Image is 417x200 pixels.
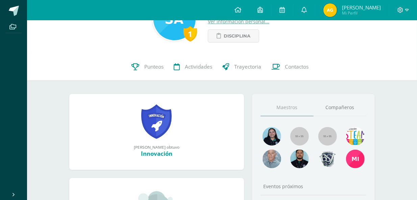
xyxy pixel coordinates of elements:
img: d800990fed50f6b93719927471d4663c.png [323,3,337,17]
img: 1876873a32423452ac5c62c6f625c80d.png [346,127,365,146]
span: [PERSON_NAME] [342,4,381,11]
span: Trayectoria [234,63,261,70]
img: 55ac31a88a72e045f87d4a648e08ca4b.png [263,150,281,168]
a: Punteos [126,53,169,80]
img: 46cbd6eabce5eb6ac6385f4e87f52981.png [346,150,365,168]
a: Ver información personal... [208,18,269,25]
img: 2207c9b573316a41e74c87832a091651.png [290,150,309,168]
span: Actividades [185,63,212,70]
div: Innovación [76,150,238,157]
img: 55x55 [318,127,337,146]
span: Disciplina [224,30,250,42]
a: Compañeros [314,99,367,116]
div: [PERSON_NAME] obtuvo [76,144,238,150]
a: Actividades [169,53,217,80]
img: 96d3bbf38611e79000ef6bd284650e90.png [263,127,281,146]
img: aec1a58076126aed1c7d7397611df606.png [318,150,337,168]
span: Contactos [285,63,309,70]
span: Punteos [144,63,164,70]
div: 1 [183,26,197,42]
a: Disciplina [208,29,259,43]
a: Trayectoria [217,53,266,80]
img: 55x55 [290,127,309,146]
a: Maestros [261,99,314,116]
a: Contactos [266,53,314,80]
div: Eventos próximos [261,183,366,190]
span: Mi Perfil [342,10,381,16]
